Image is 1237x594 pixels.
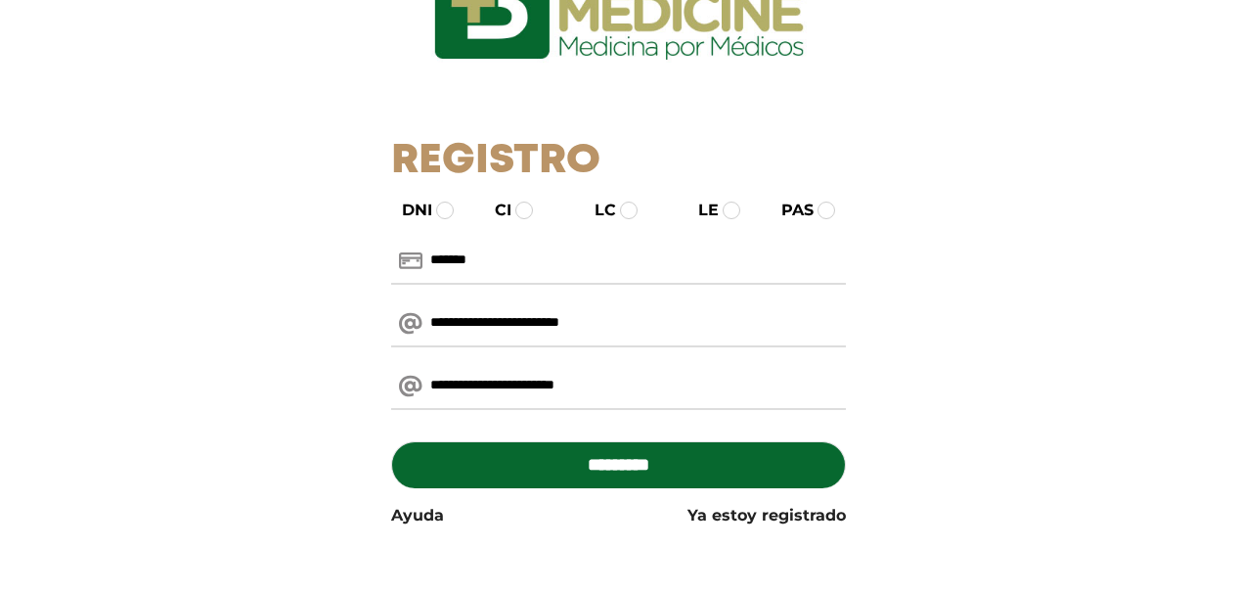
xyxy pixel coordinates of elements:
h1: Registro [391,137,846,186]
label: DNI [384,199,432,222]
a: Ayuda [391,504,444,527]
label: CI [477,199,511,222]
label: LC [577,199,616,222]
label: LE [681,199,719,222]
label: PAS [764,199,814,222]
a: Ya estoy registrado [687,504,846,527]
